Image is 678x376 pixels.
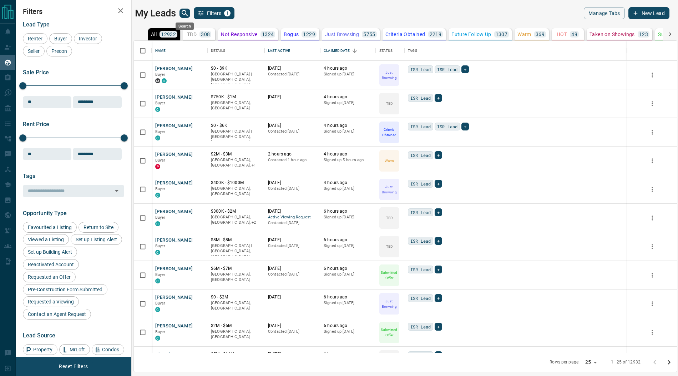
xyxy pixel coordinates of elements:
[268,243,317,249] p: Contacted [DATE]
[211,208,261,214] p: $300K - $2M
[410,66,431,73] span: ISR Lead
[268,151,317,157] p: 2 hours ago
[268,237,317,243] p: [DATE]
[155,301,166,306] span: Buyer
[52,36,70,41] span: Buyer
[363,32,375,37] p: 5755
[46,46,72,56] div: Precon
[23,234,69,245] div: Viewed a Listing
[647,241,658,252] button: more
[25,274,73,280] span: Requested an Offer
[155,41,166,61] div: Name
[211,94,261,100] p: $750K - $1M
[324,123,372,129] p: 4 hours ago
[225,11,230,16] span: 1
[647,98,658,109] button: more
[380,270,399,281] p: Submitted Offer
[324,351,372,357] p: 6 hours ago
[76,36,100,41] span: Investor
[23,210,67,217] span: Opportunity Type
[647,213,658,223] button: more
[408,41,417,61] div: Tags
[211,186,261,197] p: [GEOGRAPHIC_DATA], [GEOGRAPHIC_DATA]
[410,180,431,187] span: ISR Lead
[221,32,258,37] p: Not Responsive
[155,237,193,244] button: [PERSON_NAME]
[67,347,87,352] span: MrLoft
[25,287,105,292] span: Pre-Construction Form Submitted
[162,78,167,83] div: condos.ca
[268,266,317,272] p: [DATE]
[23,222,77,233] div: Favourited a Listing
[151,32,157,37] p: All
[211,351,261,357] p: $5M - $14M
[611,359,641,365] p: 1–25 of 12932
[25,262,76,267] span: Reactivated Account
[324,208,372,214] p: 6 hours ago
[284,32,299,37] p: Bogus
[404,41,627,61] div: Tags
[155,323,193,330] button: [PERSON_NAME]
[155,215,166,220] span: Buyer
[155,336,160,341] div: condos.ca
[324,180,372,186] p: 4 hours ago
[268,71,317,77] p: Contacted [DATE]
[155,164,160,169] div: property.ca
[324,129,372,134] p: Signed up [DATE]
[23,121,49,128] span: Rent Price
[92,344,124,355] div: Condos
[23,69,49,76] span: Sale Price
[155,151,193,158] button: [PERSON_NAME]
[435,323,442,331] div: +
[155,244,166,248] span: Buyer
[324,71,372,77] p: Signed up [DATE]
[23,247,77,257] div: Set up Building Alert
[211,180,261,186] p: $400K - $1000M
[211,100,261,111] p: [GEOGRAPHIC_DATA], [GEOGRAPHIC_DATA]
[187,32,197,37] p: TBD
[155,250,160,255] div: condos.ca
[25,249,75,255] span: Set up Building Alert
[437,94,440,102] span: +
[410,152,431,159] span: ISR Lead
[262,32,274,37] p: 1324
[435,180,442,188] div: +
[582,357,599,367] div: 25
[211,323,261,329] p: $2M - $6M
[207,41,264,61] div: Details
[324,100,372,106] p: Signed up [DATE]
[23,7,124,16] h2: Filters
[23,296,79,307] div: Requested a Viewing
[590,32,635,37] p: Taken on Showings
[461,123,469,130] div: +
[161,32,176,37] p: 12932
[662,355,676,370] button: Go to next page
[380,127,399,138] p: Criteria Obtained
[324,41,350,61] div: Claimed Date
[461,65,469,73] div: +
[410,123,431,130] span: ISR Lead
[155,330,166,334] span: Buyer
[437,123,457,130] span: ISR Lead
[536,32,545,37] p: 369
[437,180,440,187] span: +
[410,323,431,330] span: ISR Lead
[435,351,442,359] div: +
[437,295,440,302] span: +
[380,327,399,338] p: Submitted Offer
[135,8,176,19] h1: My Leads
[155,158,166,163] span: Buyer
[201,32,210,37] p: 308
[155,72,166,77] span: Buyer
[23,332,55,339] span: Lead Source
[211,214,261,226] p: West End, Toronto
[437,266,440,273] span: +
[451,32,491,37] p: Future Follow Up
[324,266,372,272] p: 6 hours ago
[23,259,79,270] div: Reactivated Account
[211,129,261,145] p: [GEOGRAPHIC_DATA] | [GEOGRAPHIC_DATA], [GEOGRAPHIC_DATA]
[211,294,261,300] p: $0 - $2M
[155,266,193,272] button: [PERSON_NAME]
[410,209,431,216] span: ISR Lead
[23,272,76,282] div: Requested an Offer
